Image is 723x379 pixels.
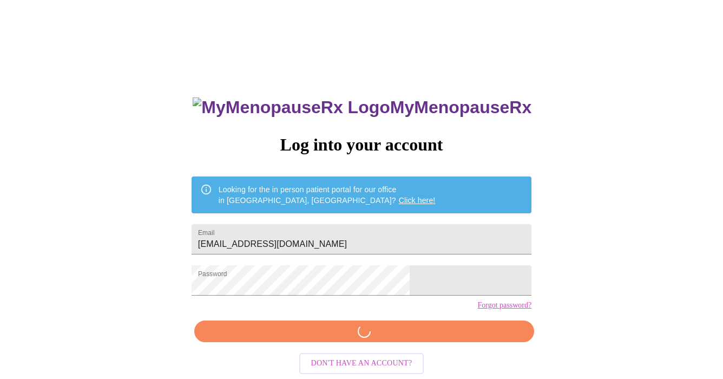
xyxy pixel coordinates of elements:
a: Click here! [399,196,436,205]
img: MyMenopauseRx Logo [193,97,390,117]
h3: MyMenopauseRx [193,97,531,117]
h3: Log into your account [192,135,531,155]
button: Don't have an account? [299,353,424,374]
span: Don't have an account? [311,357,412,370]
a: Forgot password? [477,301,531,310]
div: Looking for the in person patient portal for our office in [GEOGRAPHIC_DATA], [GEOGRAPHIC_DATA]? [219,180,436,210]
a: Don't have an account? [297,358,427,367]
